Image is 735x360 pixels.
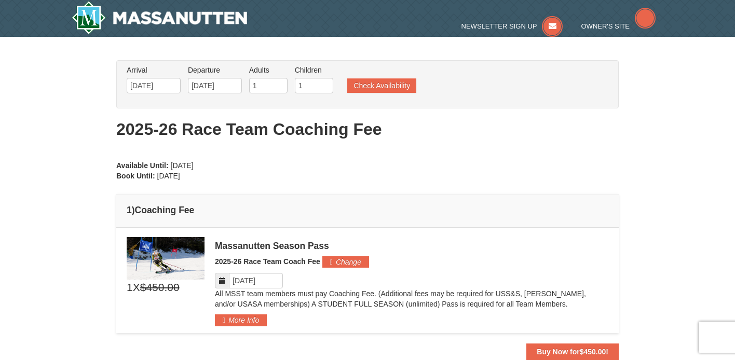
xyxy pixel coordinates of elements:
strong: Available Until: [116,161,169,170]
strong: Book Until: [116,172,155,180]
span: 1 [127,280,133,295]
label: Adults [249,65,288,75]
a: Newsletter Sign Up [461,22,563,30]
strong: Buy Now for ! [537,348,608,356]
label: Departure [188,65,242,75]
a: Owner's Site [581,22,656,30]
label: Children [295,65,333,75]
span: ) [132,205,135,215]
button: Buy Now for$450.00! [526,343,619,360]
span: Owner's Site [581,22,630,30]
div: Massanutten Season Pass [215,241,608,251]
h1: 2025-26 Race Team Coaching Fee [116,119,619,140]
img: Massanutten Resort Logo [72,1,247,34]
p: All MSST team members must pay Coaching Fee. (Additional fees may be required for USS&S, [PERSON_... [215,288,608,309]
span: $450.00 [140,280,180,295]
img: 6619937-211-5c6956ec.jpg [127,237,205,280]
a: Massanutten Resort [72,1,247,34]
h4: 1 Coaching Fee [127,205,608,215]
span: 2025-26 Race Team Coach Fee [215,257,320,266]
span: [DATE] [157,172,180,180]
button: Change [322,256,369,268]
span: [DATE] [171,161,194,170]
label: Arrival [127,65,181,75]
button: More Info [215,314,267,326]
span: Newsletter Sign Up [461,22,537,30]
span: X [133,280,140,295]
button: Check Availability [347,78,416,93]
span: $450.00 [580,348,606,356]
